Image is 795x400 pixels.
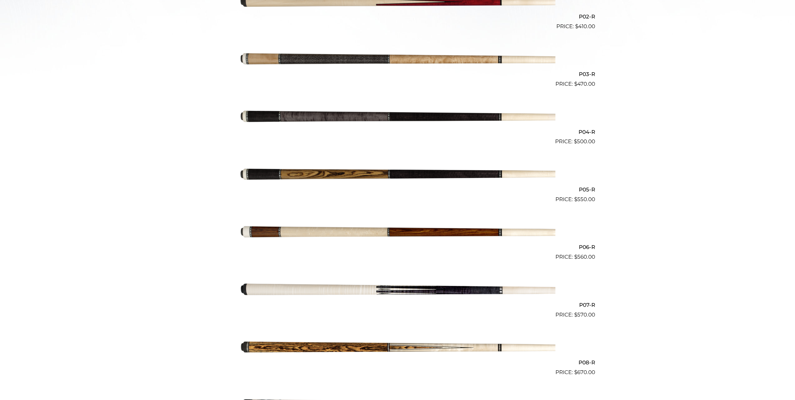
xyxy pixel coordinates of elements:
h2: P06-R [200,241,595,253]
span: $ [574,311,577,318]
h2: P08-R [200,357,595,368]
h2: P07-R [200,299,595,311]
bdi: 500.00 [574,138,595,144]
img: P04-R [240,91,555,143]
a: P05-R $550.00 [200,148,595,203]
bdi: 410.00 [575,23,595,29]
bdi: 470.00 [574,81,595,87]
bdi: 550.00 [574,196,595,202]
span: $ [574,254,577,260]
span: $ [574,369,577,375]
span: $ [574,196,577,202]
h2: P05-R [200,184,595,195]
img: P06-R [240,206,555,259]
img: P07-R [240,264,555,316]
span: $ [574,81,577,87]
a: P03-R $470.00 [200,33,595,88]
img: P03-R [240,33,555,86]
bdi: 560.00 [574,254,595,260]
img: P08-R [240,322,555,374]
bdi: 670.00 [574,369,595,375]
a: P04-R $500.00 [200,91,595,146]
a: P06-R $560.00 [200,206,595,261]
span: $ [575,23,578,29]
a: P07-R $570.00 [200,264,595,319]
h2: P02-R [200,11,595,22]
span: $ [574,138,577,144]
h2: P03-R [200,68,595,80]
h2: P04-R [200,126,595,138]
bdi: 570.00 [574,311,595,318]
img: P05-R [240,148,555,201]
a: P08-R $670.00 [200,322,595,377]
